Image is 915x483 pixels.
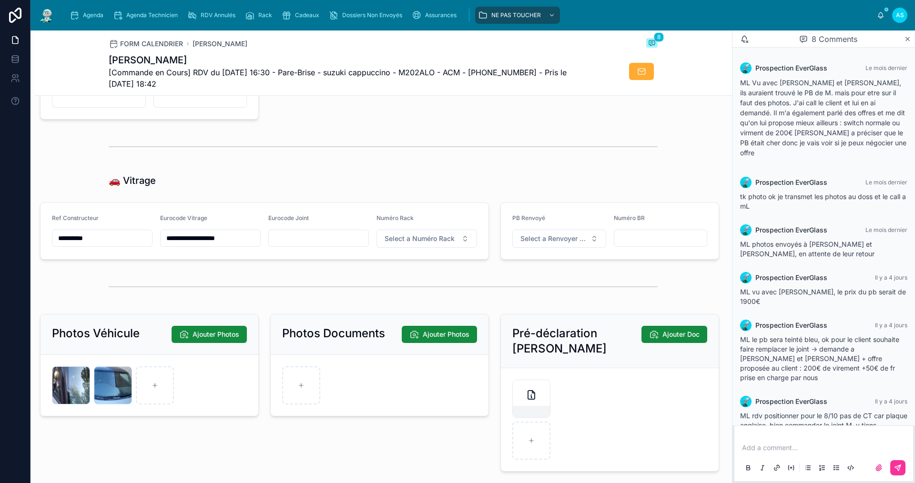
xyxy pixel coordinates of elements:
a: [PERSON_NAME] [193,39,247,49]
a: FORM CALENDRIER [109,39,183,49]
span: Select a Renvoyer Vitrage [520,234,587,243]
span: Prospection EverGlass [755,178,827,187]
span: Il y a 4 jours [875,274,907,281]
span: RDV Annulés [201,11,235,19]
span: ML rdv positionner pour le 8/10 pas de CT car plaque anglaise, bien commander le joint M. y tiens [740,412,907,429]
span: Dossiers Non Envoyés [342,11,402,19]
span: Prospection EverGlass [755,273,827,282]
button: Ajouter Photos [172,326,247,343]
span: Eurocode Vitrage [160,214,207,221]
span: Ref Constructeur [52,214,99,221]
h1: 🚗 Vitrage [109,174,156,187]
span: Eurocode Joint [268,214,309,221]
button: Ajouter Photos [402,326,477,343]
span: Assurances [425,11,457,19]
a: Cadeaux [279,7,326,24]
span: Numéro Rack [376,214,414,221]
span: Ajouter Doc [662,330,700,339]
span: AS [896,11,904,19]
span: Il y a 4 jours [875,398,907,405]
span: Prospection EverGlass [755,397,827,406]
span: Numéro BR [614,214,645,221]
span: NE PAS TOUCHER [491,11,541,19]
span: tk photo ok je transmet les photos au doss et le call a mL [740,192,906,210]
button: Ajouter Doc [641,326,707,343]
span: Ajouter Photos [423,330,469,339]
button: Select Button [376,230,477,248]
a: NE PAS TOUCHER [475,7,560,24]
a: Assurances [409,7,463,24]
h2: Pré-déclaration [PERSON_NAME] [512,326,641,356]
span: Le mois dernier [865,64,907,71]
a: Rack [242,7,279,24]
a: RDV Annulés [184,7,242,24]
span: Agenda Technicien [126,11,178,19]
button: Select Button [512,230,606,248]
span: Ajouter Photos [193,330,239,339]
span: Prospection EverGlass [755,225,827,235]
p: ML Vu avec [PERSON_NAME] et [PERSON_NAME], ils auraient trouvé le PB de M. mais pour etre sur il ... [740,78,907,158]
img: App logo [38,8,55,23]
span: ML photos envoyés à [PERSON_NAME] et [PERSON_NAME], en attente de leur retour [740,240,874,258]
span: ML vu avec [PERSON_NAME], le prix du pb serait de 1900€ [740,288,906,305]
div: scrollable content [63,5,877,26]
span: Select a Numéro Rack [385,234,455,243]
span: Prospection EverGlass [755,63,827,73]
span: 8 Comments [812,33,857,45]
span: Cadeaux [295,11,319,19]
span: FORM CALENDRIER [120,39,183,49]
span: Il y a 4 jours [875,322,907,329]
span: Prospection EverGlass [755,321,827,330]
span: 8 [654,32,664,42]
h1: [PERSON_NAME] [109,53,586,67]
h2: Photos Véhicule [52,326,140,341]
span: PB Renvoyé [512,214,545,221]
span: [Commande en Cours] RDV du [DATE] 16:30 - Pare-Brise - suzuki cappuccino - M202ALO - ACM - [PHONE... [109,67,586,90]
span: Agenda [83,11,103,19]
span: ML le pb sera teinté bleu, ok pour le client souhaite faire remplacer le joint -> demande a [PERS... [740,335,899,382]
a: Dossiers Non Envoyés [326,7,409,24]
span: Rack [258,11,272,19]
a: Agenda Technicien [110,7,184,24]
h2: Photos Documents [282,326,385,341]
span: Le mois dernier [865,179,907,186]
span: Le mois dernier [865,226,907,233]
button: 8 [646,38,658,50]
a: Agenda [67,7,110,24]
